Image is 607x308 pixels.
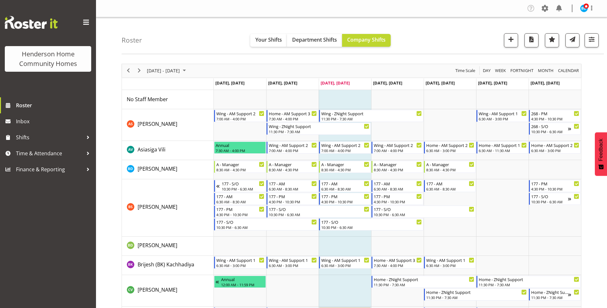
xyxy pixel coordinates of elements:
[134,64,145,77] div: next period
[424,142,476,154] div: Asiasiga Vili"s event - Home - AM Support 2 Begin From Friday, August 22, 2025 at 6:30:00 AM GMT+...
[531,148,579,153] div: 6:30 AM - 3:00 PM
[216,206,264,212] div: 177 - PM
[426,263,474,268] div: 6:30 AM - 3:00 PM
[426,80,455,86] span: [DATE], [DATE]
[146,67,189,75] button: August 2025
[531,193,568,199] div: 177 - S/O
[214,276,266,288] div: Cheenee Vargas"s event - Annual Begin From Thursday, August 7, 2025 at 12:00:00 AM GMT+12:00 Ends...
[267,161,318,173] div: Barbara Dunlop"s event - A - Manager Begin From Tuesday, August 19, 2025 at 8:30:00 AM GMT+12:00 ...
[524,33,539,47] button: Download a PDF of the roster according to the set date range.
[216,110,264,117] div: Wing - AM Support 2
[321,219,422,225] div: 177 - S/O
[321,180,369,187] div: 177 - AM
[529,180,581,192] div: Billie Sothern"s event - 177 - PM Begin From Sunday, August 24, 2025 at 4:30:00 PM GMT+12:00 Ends...
[216,257,264,263] div: Wing - AM Support 1
[342,34,391,47] button: Company Shifts
[319,142,371,154] div: Asiasiga Vili"s event - Wing - AM Support 2 Begin From Wednesday, August 20, 2025 at 7:00:00 AM G...
[557,67,579,75] span: calendar
[216,167,264,172] div: 8:30 AM - 4:30 PM
[135,67,144,75] button: Next
[321,161,369,167] div: A - Manager
[16,117,93,126] span: Inbox
[138,165,177,172] span: [PERSON_NAME]
[371,142,423,154] div: Asiasiga Vili"s event - Wing - AM Support 2 Begin From Thursday, August 21, 2025 at 7:00:00 AM GM...
[16,101,93,110] span: Roster
[319,218,423,231] div: Billie Sothern"s event - 177 - S/O Begin From Wednesday, August 20, 2025 at 10:30:00 PM GMT+12:00...
[531,142,579,148] div: Home - AM Support 2
[267,180,318,192] div: Billie Sothern"s event - 177 - AM Begin From Tuesday, August 19, 2025 at 6:30:00 AM GMT+12:00 End...
[138,203,177,211] a: [PERSON_NAME]
[214,180,266,192] div: Billie Sothern"s event - 177 - S/O Begin From Sunday, August 17, 2025 at 10:30:00 PM GMT+12:00 En...
[214,193,266,205] div: Billie Sothern"s event - 177 - AM Begin From Monday, August 18, 2025 at 6:30:00 AM GMT+12:00 Ends...
[426,161,474,167] div: A - Manager
[269,186,317,191] div: 6:30 AM - 8:30 AM
[216,161,264,167] div: A - Manager
[565,33,579,47] button: Send a list of all shifts for the selected filtered period to all rostered employees.
[138,146,165,153] span: Asiasiga Vili
[222,186,264,191] div: 10:30 PM - 6:30 AM
[146,67,180,75] span: [DATE] - [DATE]
[138,120,177,128] a: [PERSON_NAME]
[371,161,423,173] div: Barbara Dunlop"s event - A - Manager Begin From Thursday, August 21, 2025 at 8:30:00 AM GMT+12:00...
[529,142,581,154] div: Asiasiga Vili"s event - Home - AM Support 2 Begin From Sunday, August 24, 2025 at 6:30:00 AM GMT+...
[321,80,350,86] span: [DATE], [DATE]
[267,142,318,154] div: Asiasiga Vili"s event - Wing - AM Support 2 Begin From Tuesday, August 19, 2025 at 7:00:00 AM GMT...
[545,33,559,47] button: Highlight an important date within the roster.
[250,34,287,47] button: Your Shifts
[595,132,607,176] button: Feedback - Show survey
[216,116,264,121] div: 7:00 AM - 4:00 PM
[374,167,422,172] div: 8:30 AM - 4:30 PM
[476,142,528,154] div: Asiasiga Vili"s event - Home - AM Support 1 Begin From Saturday, August 23, 2025 at 6:30:00 AM GM...
[269,110,317,117] div: Home - AM Support 3
[374,282,474,287] div: 11:30 PM - 7:30 AM
[127,96,168,103] span: No Staff Member
[455,67,476,75] span: Time Scale
[138,286,177,294] a: [PERSON_NAME]
[127,95,168,103] a: No Staff Member
[531,129,568,134] div: 10:30 PM - 6:30 AM
[122,275,214,307] td: Cheenee Vargas resource
[122,160,214,179] td: Barbara Dunlop resource
[138,146,165,153] a: Asiasiga Vili
[426,167,474,172] div: 8:30 AM - 4:30 PM
[426,148,474,153] div: 6:30 AM - 3:00 PM
[269,161,317,167] div: A - Manager
[531,295,568,300] div: 11:30 PM - 7:30 AM
[269,116,317,121] div: 7:30 AM - 4:00 PM
[598,139,604,161] span: Feedback
[479,116,527,121] div: 6:30 AM - 3:00 PM
[426,142,474,148] div: Home - AM Support 2
[124,67,133,75] button: Previous
[269,129,369,134] div: 11:30 PM - 7:30 AM
[16,149,83,158] span: Time & Attendance
[138,242,177,249] span: [PERSON_NAME]
[529,110,581,122] div: Arshdeep Singh"s event - 268 - PM Begin From Sunday, August 24, 2025 at 4:30:00 PM GMT+12:00 Ends...
[123,64,134,77] div: previous period
[424,180,476,192] div: Billie Sothern"s event - 177 - AM Begin From Friday, August 22, 2025 at 6:30:00 AM GMT+12:00 Ends...
[374,212,474,217] div: 10:30 PM - 6:30 AM
[221,282,264,287] div: 12:00 AM - 11:59 PM
[580,4,588,12] img: barbara-dunlop8515.jpg
[222,180,264,187] div: 177 - S/O
[292,36,337,43] span: Department Shifts
[319,110,423,122] div: Arshdeep Singh"s event - Wing - ZNight Support Begin From Wednesday, August 20, 2025 at 11:30:00 ...
[476,110,528,122] div: Arshdeep Singh"s event - Wing - AM Support 1 Begin From Saturday, August 23, 2025 at 6:30:00 AM G...
[529,193,581,205] div: Billie Sothern"s event - 177 - S/O Begin From Sunday, August 24, 2025 at 10:30:00 PM GMT+12:00 En...
[5,16,58,29] img: Rosterit website logo
[321,167,369,172] div: 8:30 AM - 4:30 PM
[374,263,422,268] div: 7:30 AM - 4:00 PM
[321,186,369,191] div: 6:30 AM - 8:30 AM
[321,116,422,121] div: 11:30 PM - 7:30 AM
[531,123,568,129] div: 268 - S/O
[122,36,142,44] h4: Roster
[122,179,214,237] td: Billie Sothern resource
[268,80,297,86] span: [DATE], [DATE]
[214,206,266,218] div: Billie Sothern"s event - 177 - PM Begin From Monday, August 18, 2025 at 4:30:00 PM GMT+12:00 Ends...
[267,110,318,122] div: Arshdeep Singh"s event - Home - AM Support 3 Begin From Tuesday, August 19, 2025 at 7:30:00 AM GM...
[214,218,318,231] div: Billie Sothern"s event - 177 - S/O Begin From Monday, August 18, 2025 at 10:30:00 PM GMT+12:00 En...
[494,67,507,75] button: Timeline Week
[531,80,560,86] span: [DATE], [DATE]
[319,180,371,192] div: Billie Sothern"s event - 177 - AM Begin From Wednesday, August 20, 2025 at 6:30:00 AM GMT+12:00 E...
